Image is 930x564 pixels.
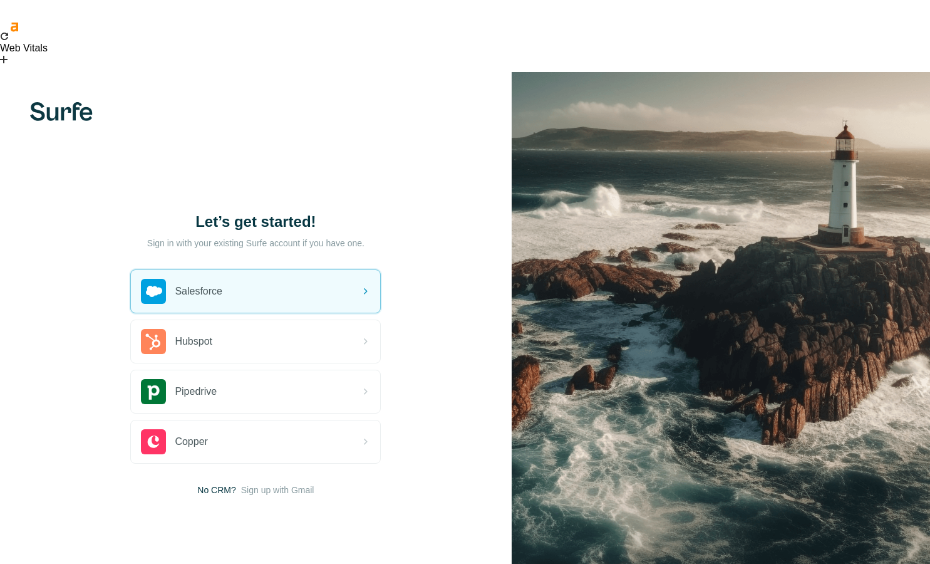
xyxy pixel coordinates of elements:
img: hubspot's logo [141,329,166,354]
img: salesforce's logo [141,279,166,304]
span: Pipedrive [175,384,217,399]
span: Copper [175,434,207,449]
h1: Let’s get started! [130,212,381,232]
p: Sign in with your existing Surfe account if you have one. [147,237,364,249]
img: pipedrive's logo [141,379,166,404]
button: Sign up with Gmail [241,484,314,496]
span: Hubspot [175,334,212,349]
span: No CRM? [197,484,235,496]
span: Salesforce [175,284,222,299]
img: copper's logo [141,429,166,454]
img: Surfe's logo [30,102,93,121]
